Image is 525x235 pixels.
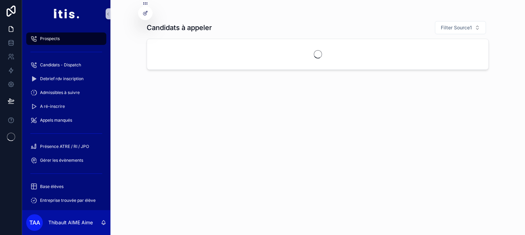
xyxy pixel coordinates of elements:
span: Entreprise trouvée par élève [40,198,96,203]
a: Base élèves [26,180,106,193]
span: A ré-inscrire [40,104,65,109]
a: Admissibles à suivre [26,86,106,99]
span: Présence ATRE / RI / JPO [40,144,89,149]
a: Debrief rdv inscription [26,73,106,85]
span: Filter Source1 [441,24,472,31]
span: Gérer les évènements [40,158,83,163]
span: Candidats - Dispatch [40,62,81,68]
a: Candidats - Dispatch [26,59,106,71]
span: Admissibles à suivre [40,90,80,95]
a: Gérer les évènements [26,154,106,167]
a: Entreprise trouvée par élève [26,194,106,207]
span: Debrief rdv inscription [40,76,84,82]
span: Appels manqués [40,117,72,123]
p: Thibault AIME Aime [48,219,93,226]
div: scrollable content [22,28,110,210]
img: App logo [53,8,79,19]
span: Base élèves [40,184,64,189]
button: Select Button [435,21,486,34]
a: Présence ATRE / RI / JPO [26,140,106,153]
span: Prospects [40,36,60,41]
h1: Candidats à appeler [147,23,212,32]
a: A ré-inscrire [26,100,106,113]
span: TAA [29,218,40,227]
a: Appels manqués [26,114,106,126]
a: Prospects [26,32,106,45]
